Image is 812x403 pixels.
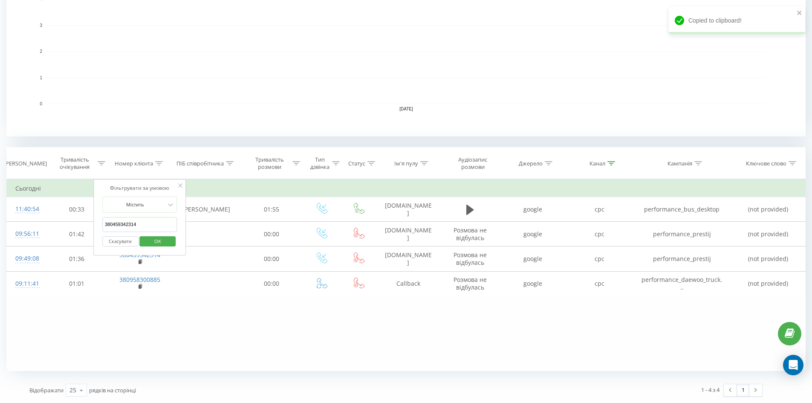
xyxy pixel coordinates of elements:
[669,7,805,34] div: Copied to clipboard!
[394,160,418,167] div: Ім'я пулу
[46,246,108,271] td: 01:36
[40,49,42,54] text: 2
[399,107,413,111] text: [DATE]
[500,197,566,222] td: google
[15,226,38,242] div: 09:56:11
[46,222,108,246] td: 01:42
[566,197,633,222] td: cpc
[633,246,731,271] td: performance_prestij
[633,197,731,222] td: performance_bus_desktop
[448,156,497,171] div: Аудіозапис розмови
[29,386,64,394] span: Відображати
[519,160,543,167] div: Джерело
[40,101,42,106] text: 0
[40,23,42,28] text: 3
[241,246,303,271] td: 00:00
[783,355,803,375] div: Open Intercom Messenger
[69,386,76,394] div: 25
[89,386,136,394] span: рядків на сторінці
[102,236,139,247] button: Скасувати
[241,197,303,222] td: 01:55
[454,251,487,267] span: Розмова не відбулась
[376,271,440,296] td: Callback
[731,222,805,246] td: (not provided)
[310,156,330,171] div: Тип дзвінка
[376,246,440,271] td: [DOMAIN_NAME]
[7,180,806,197] td: Сьогодні
[731,246,805,271] td: (not provided)
[454,275,487,291] span: Розмова не відбулась
[46,197,108,222] td: 00:33
[249,156,291,171] div: Тривалість розмови
[500,222,566,246] td: google
[731,271,805,296] td: (not provided)
[746,160,786,167] div: Ключове слово
[102,184,177,192] div: Фільтрувати за умовою
[376,197,440,222] td: [DOMAIN_NAME]
[566,271,633,296] td: cpc
[454,226,487,242] span: Розмова не відбулась
[566,246,633,271] td: cpc
[102,217,177,232] input: Введіть значення
[566,222,633,246] td: cpc
[500,246,566,271] td: google
[241,271,303,296] td: 00:00
[15,201,38,217] div: 11:40:54
[115,160,153,167] div: Номер клієнта
[119,275,160,284] a: 380958300885
[668,160,692,167] div: Кампанія
[642,275,722,291] span: performance_daewoo_truck...
[119,251,160,259] a: 380459342314
[500,271,566,296] td: google
[797,9,803,17] button: close
[140,236,176,247] button: OK
[40,75,42,80] text: 1
[176,160,224,167] div: ПІБ співробітника
[589,160,605,167] div: Канал
[701,386,720,394] div: 1 - 4 з 4
[737,384,749,396] a: 1
[54,156,96,171] div: Тривалість очікування
[4,160,47,167] div: [PERSON_NAME]
[15,275,38,292] div: 09:11:41
[348,160,365,167] div: Статус
[15,250,38,267] div: 09:49:08
[46,271,108,296] td: 01:01
[376,222,440,246] td: [DOMAIN_NAME]
[731,197,805,222] td: (not provided)
[172,197,241,222] td: [PERSON_NAME]
[146,235,170,248] span: OK
[633,222,731,246] td: performance_prestij
[241,222,303,246] td: 00:00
